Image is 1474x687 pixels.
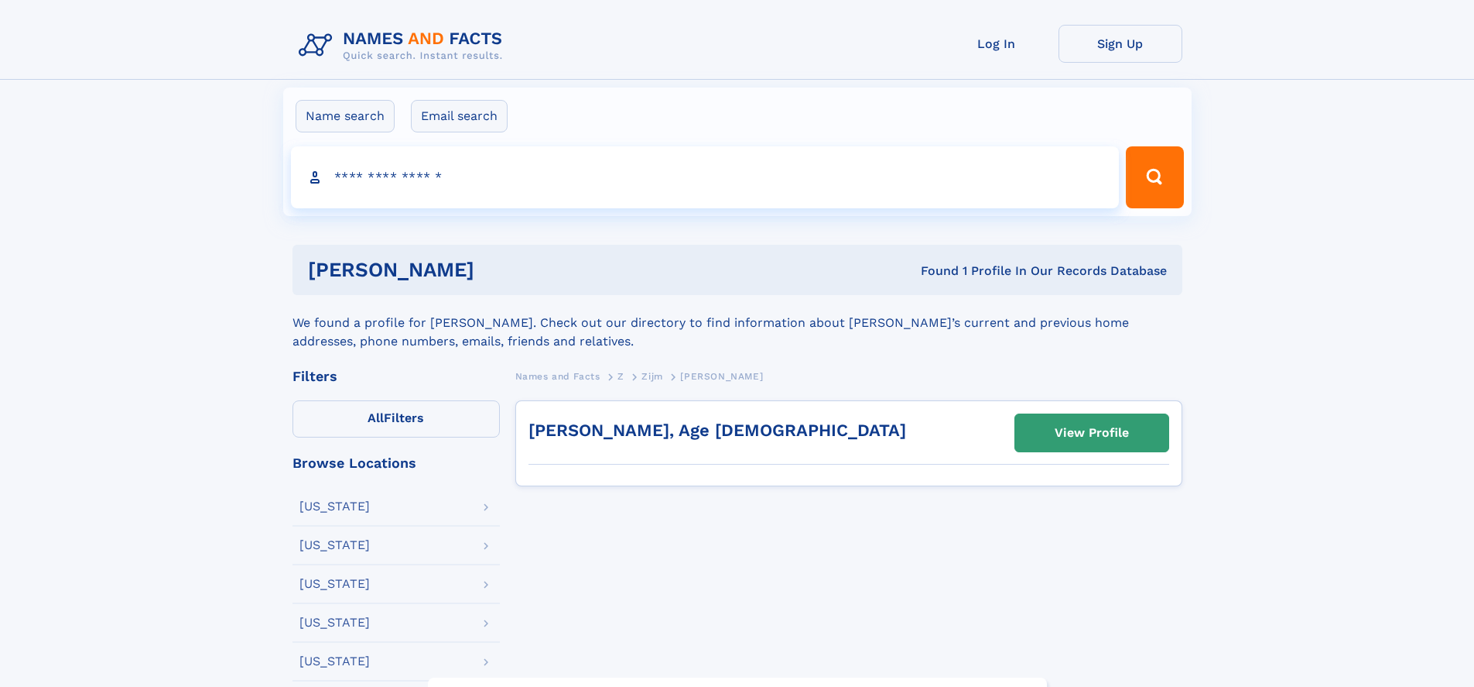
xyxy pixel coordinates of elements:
span: Z [617,371,624,382]
div: [US_STATE] [299,539,370,551]
h1: [PERSON_NAME] [308,260,698,280]
div: Filters [292,369,500,383]
label: Name search [296,100,395,132]
img: Logo Names and Facts [292,25,515,67]
span: [PERSON_NAME] [680,371,763,382]
div: [US_STATE] [299,578,370,590]
div: Browse Locations [292,456,500,470]
input: search input [291,146,1120,208]
a: [PERSON_NAME], Age [DEMOGRAPHIC_DATA] [528,421,906,440]
a: View Profile [1015,414,1168,452]
div: [US_STATE] [299,617,370,629]
span: All [368,410,384,425]
a: Zijm [641,366,662,386]
a: Names and Facts [515,366,600,386]
label: Email search [411,100,508,132]
div: [US_STATE] [299,655,370,668]
button: Search Button [1126,146,1183,208]
label: Filters [292,400,500,438]
div: We found a profile for [PERSON_NAME]. Check out our directory to find information about [PERSON_N... [292,295,1182,351]
div: Found 1 Profile In Our Records Database [697,263,1167,280]
a: Log In [935,25,1058,63]
div: View Profile [1055,415,1129,451]
a: Sign Up [1058,25,1182,63]
div: [US_STATE] [299,500,370,513]
a: Z [617,366,624,386]
span: Zijm [641,371,662,382]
